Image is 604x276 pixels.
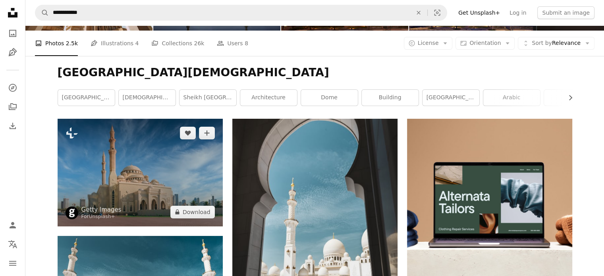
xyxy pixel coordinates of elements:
[505,6,531,19] a: Log in
[455,37,515,50] button: Orientation
[180,127,196,139] button: Like
[119,90,176,106] a: [DEMOGRAPHIC_DATA]
[518,37,594,50] button: Sort byRelevance
[362,90,419,106] a: building
[537,6,594,19] button: Submit an image
[5,25,21,41] a: Photos
[217,31,248,56] a: Users 8
[5,99,21,115] a: Collections
[135,39,139,48] span: 4
[563,90,572,106] button: scroll list to the right
[5,5,21,22] a: Home — Unsplash
[240,90,297,106] a: architecture
[232,241,398,248] a: a white building with Sheikh Zayed Mosque
[428,5,447,20] button: Visual search
[194,39,204,48] span: 26k
[245,39,248,48] span: 8
[5,217,21,233] a: Log in / Sign up
[532,40,552,46] span: Sort by
[58,119,223,226] img: A low angle shot of a mosque in Sharjah, United Arab Emirates with a blue sky in the background
[58,90,115,106] a: [GEOGRAPHIC_DATA]
[404,37,453,50] button: License
[35,5,49,20] button: Search Unsplash
[483,90,540,106] a: arabic
[5,44,21,60] a: Illustrations
[469,40,501,46] span: Orientation
[58,66,572,80] h1: [GEOGRAPHIC_DATA][DEMOGRAPHIC_DATA]
[5,255,21,271] button: Menu
[151,31,204,56] a: Collections 26k
[453,6,505,19] a: Get Unsplash+
[89,214,115,219] a: Unsplash+
[410,5,427,20] button: Clear
[5,80,21,96] a: Explore
[423,90,479,106] a: [GEOGRAPHIC_DATA]
[81,206,122,214] a: Getty Images
[199,127,215,139] button: Add to Collection
[532,39,581,47] span: Relevance
[418,40,439,46] span: License
[58,169,223,176] a: A low angle shot of a mosque in Sharjah, United Arab Emirates with a blue sky in the background
[544,90,601,106] a: blue
[170,206,215,218] button: Download
[81,214,122,220] div: For
[66,207,78,219] img: Go to Getty Images's profile
[5,118,21,134] a: Download History
[301,90,358,106] a: dome
[91,31,139,56] a: Illustrations 4
[179,90,236,106] a: sheikh [GEOGRAPHIC_DATA][DEMOGRAPHIC_DATA]
[35,5,447,21] form: Find visuals sitewide
[5,236,21,252] button: Language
